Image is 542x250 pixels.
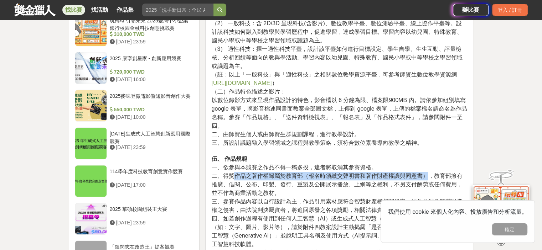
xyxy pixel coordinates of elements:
a: [DATE]生成式人工智慧創新應用國際競賽 [DATE] 23:59 [75,127,194,159]
a: 作品集 [114,5,136,15]
a: [URL][DOMAIN_NAME] [211,80,272,86]
img: d2146d9a-e6f6-4337-9592-8cefde37ba6b.png [473,185,530,232]
span: 三、所設計議題融入學習領域之課程與教學策略，須符合數位素養導向教學之精神。 [211,140,422,146]
span: 我們使用 cookie 來個人化內容、投放廣告和分析流量。 [388,209,527,215]
a: 玩轉AI 引領未來 2025臺灣中小企業銀行校園金融科技創意挑戰賽 310,000 TWD [DATE] 23:59 [75,14,194,46]
span: （二）作品特色描述之影片： [211,89,285,95]
div: 登入 / 註冊 [492,4,528,16]
div: 2025 華碩校園組裝王大賽 [110,206,191,219]
a: 找活動 [88,5,111,15]
div: 310,000 TWD [110,31,191,38]
input: 2025「洗手新日常：全民 ALL IN」洗手歌全台徵選 [142,4,213,16]
div: [DATE]生成式人工智慧創新應用國際競賽 [110,130,191,144]
div: [DATE] 23:59 [110,219,191,227]
span: 二、由師資生個人或由師資生群規劃課程，進行教學設計。 [211,131,360,137]
span: 二、得獎作品之著作權歸屬於教育部（報名時須繳交聲明書和著作財產權讓與同意書），教育部擁有推廣、借閱、公布、印製、發行、重製及公開展示播放、上網等之權利，不另支付酬勞或任何費用，並不作為商業活動之教材。 [211,173,462,196]
strong: 伍、 作品規範 [211,156,247,162]
div: 720,000 TWD [110,68,191,76]
div: [DATE] 23:59 [110,38,191,46]
a: 114學年度科技教育創意實作競賽 [DATE] 17:00 [75,165,194,197]
div: [DATE] 17:00 [110,181,191,189]
span: （3） 適性科技：擇一適性科技平臺，設計該平臺如何進行目標設定、學生自學、生生互動、評量檢核、分析回饋等面向的教與學活動。學習內容以幼兒園、特殊教育、國民小學或中等學校之學習領域或議題為主。 [211,46,462,69]
span: 以數位錄影方式來呈現作品設計的特色，影音檔以 6 分鐘為限、檔案限900MB 內。請依參加組別填寫 google 表單，將影音檔連同書面教案全部圖文檔，上傳到 google 表單，上傳的檔案檔名... [211,97,467,129]
button: 確定 [492,223,527,235]
a: 2025 華碩校園組裝王大賽 [DATE] 23:59 [75,203,194,235]
a: 2025麥味登微電影暨短影音創作大賽 550,000 TWD [DATE] 10:00 [75,90,194,122]
span: 四、如若創作過程有使用到任何人工智慧（AI）或生成式人工智慧（Generative AI）協助創作或編輯（如：文字、圖片、影片等），請於附件四教案設計主動揭露「是否使用人工智慧（AI）或生成式人... [211,216,462,247]
span: 三、參賽作品內容以自行設計為主，作品引用素材應符合智慧財產權相關規定。如作品涉及智慧財產權之侵害，由法院判決屬實者，將追回原發之各項獎勵，相關法律責任由參賽者自行負責。 [211,198,462,213]
a: 辦比賽 [453,4,489,16]
div: 2025 康寧創星家 - 創新應用競賽 [110,55,191,68]
div: [DATE] 16:00 [110,76,191,83]
a: 找比賽 [62,5,85,15]
a: 2025 康寧創星家 - 創新應用競賽 720,000 TWD [DATE] 16:00 [75,52,194,84]
span: （2） 一般科技：含 2D/3D 呈現科技(含影片)、數位教學平臺、數位測驗平臺、線上協作平臺等。設計該科技如何融入到教學與學習歷程中，促進學習，達成學習目標。學習內容以幼兒園、特殊教育、國民小... [211,20,462,43]
div: 550,000 TWD [110,106,191,113]
div: [DATE] 10:00 [110,113,191,121]
span: （註：以上「一般科技」與「適性科技」之相關數位教學資源平臺，可參考師資生數位教學資源網 ） [211,71,456,86]
div: 114學年度科技教育創意實作競賽 [110,168,191,181]
div: 2025麥味登微電影暨短影音創作大賽 [110,92,191,106]
span: 一、欲參與本競賽之作品不得一稿多投，違者將取消其參賽資格。 [211,164,377,170]
div: 玩轉AI 引領未來 2025臺灣中小企業銀行校園金融科技創意挑戰賽 [110,17,191,31]
div: [DATE] 23:59 [110,144,191,151]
